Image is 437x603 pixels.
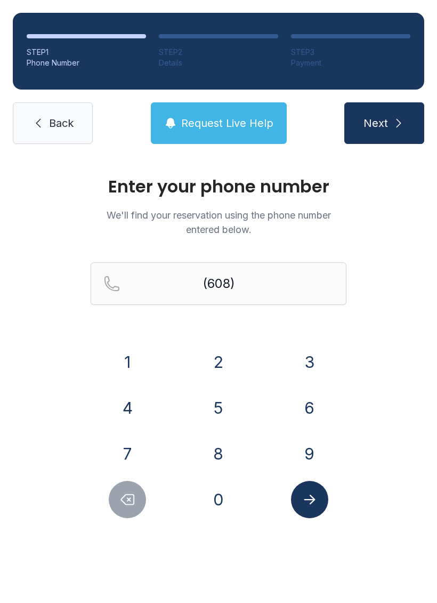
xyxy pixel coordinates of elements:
button: 3 [291,343,328,381]
button: Submit lookup form [291,481,328,518]
button: 1 [109,343,146,381]
button: 8 [200,435,237,472]
div: STEP 3 [291,47,410,58]
button: 7 [109,435,146,472]
h1: Enter your phone number [91,178,346,195]
span: Back [49,116,74,131]
p: We'll find your reservation using the phone number entered below. [91,208,346,237]
span: Request Live Help [181,116,273,131]
button: Delete number [109,481,146,518]
button: 0 [200,481,237,518]
button: 2 [200,343,237,381]
div: Phone Number [27,58,146,68]
input: Reservation phone number [91,262,346,305]
div: STEP 2 [159,47,278,58]
div: Details [159,58,278,68]
button: 9 [291,435,328,472]
button: 6 [291,389,328,427]
span: Next [363,116,388,131]
button: 4 [109,389,146,427]
button: 5 [200,389,237,427]
div: Payment [291,58,410,68]
div: STEP 1 [27,47,146,58]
